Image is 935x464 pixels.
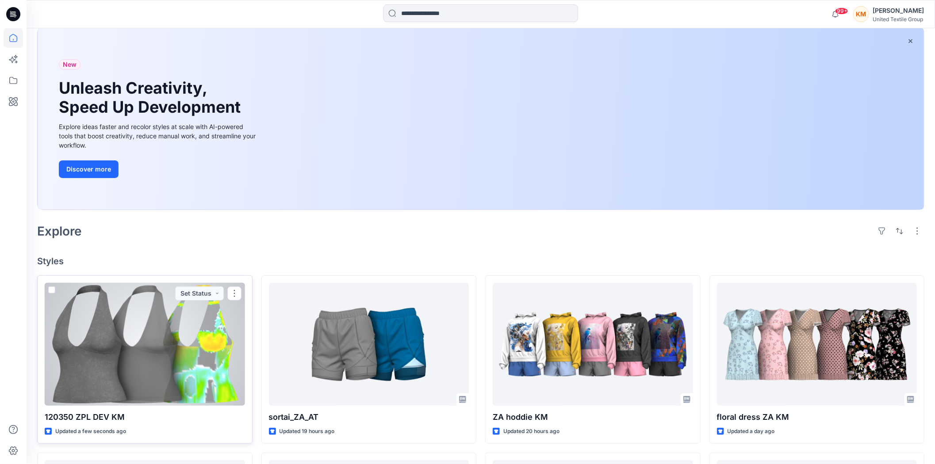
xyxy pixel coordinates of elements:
p: Updated a few seconds ago [55,427,126,436]
p: 120350 ZPL DEV KM [45,411,245,423]
span: New [63,59,77,70]
h4: Styles [37,256,924,266]
p: sortai_ZA_AT [269,411,469,423]
a: ZA hoddie KM [493,283,693,406]
p: Updated a day ago [728,427,775,436]
div: [PERSON_NAME] [873,5,924,16]
p: Updated 20 hours ago [503,427,559,436]
div: Explore ideas faster and recolor styles at scale with AI-powered tools that boost creativity, red... [59,122,258,150]
p: ZA hoddie KM [493,411,693,423]
span: 99+ [835,8,848,15]
button: Discover more [59,160,119,178]
a: floral dress ZA KM [717,283,917,406]
div: United Textile Group [873,16,924,23]
div: KM [853,6,869,22]
p: floral dress ZA KM [717,411,917,423]
h2: Explore [37,224,82,238]
p: Updated 19 hours ago [280,427,335,436]
a: Discover more [59,160,258,178]
a: 120350 ZPL DEV KM [45,283,245,406]
a: sortai_ZA_AT [269,283,469,406]
h1: Unleash Creativity, Speed Up Development [59,79,245,117]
